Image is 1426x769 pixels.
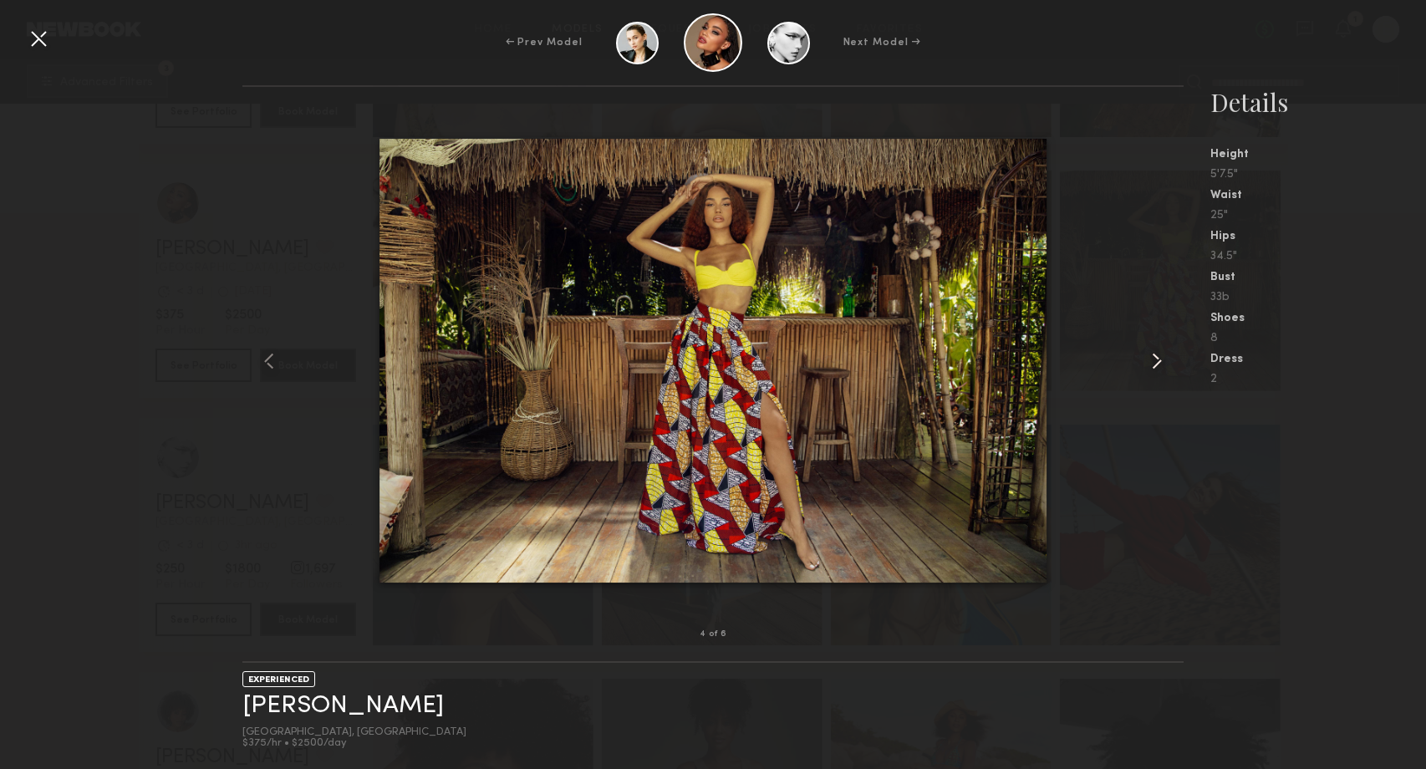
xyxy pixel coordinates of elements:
[1210,354,1426,365] div: Dress
[242,671,315,687] div: EXPERIENCED
[1210,292,1426,303] div: 33b
[1210,333,1426,344] div: 8
[1210,85,1426,119] div: Details
[1210,374,1426,385] div: 2
[242,738,466,749] div: $375/hr • $2500/day
[700,630,726,639] div: 4 of 6
[506,35,583,50] div: ← Prev Model
[1210,149,1426,160] div: Height
[1210,251,1426,262] div: 34.5"
[1210,272,1426,283] div: Bust
[1210,169,1426,181] div: 5'7.5"
[242,727,466,738] div: [GEOGRAPHIC_DATA], [GEOGRAPHIC_DATA]
[1210,231,1426,242] div: Hips
[1210,313,1426,324] div: Shoes
[1210,190,1426,201] div: Waist
[843,35,921,50] div: Next Model →
[1210,210,1426,222] div: 25"
[242,693,444,719] a: [PERSON_NAME]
